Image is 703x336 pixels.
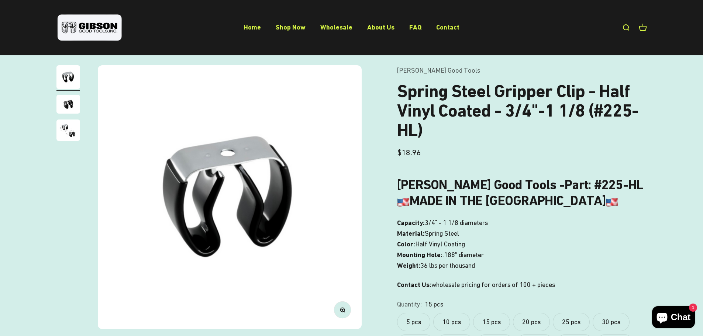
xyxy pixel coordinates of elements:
[588,177,643,193] b: : #225-HL
[397,193,618,208] b: MADE IN THE [GEOGRAPHIC_DATA]
[397,299,422,310] legend: Quantity:
[56,95,80,114] img: close up of a spring steel gripper clip, tool clip, durable, secure holding, Excellent corrosion ...
[420,260,475,271] span: 36 lbs per thousand
[650,306,697,330] inbox-online-store-chat: Shopify online store chat
[276,23,306,31] a: Shop Now
[436,23,459,31] a: Contact
[56,119,80,143] button: Go to item 3
[56,95,80,116] button: Go to item 2
[565,177,588,193] span: Part
[397,218,647,271] p: 3/4" - 1 1/8 diameters
[367,23,394,31] a: About Us
[397,146,421,159] sale-price: $18.96
[397,261,420,269] b: Weight:
[442,250,484,260] span: .188″ diameter
[397,251,442,259] b: Mounting Hole:
[415,239,465,250] span: Half Vinyl Coating
[397,82,647,140] h1: Spring Steel Gripper Clip - Half Vinyl Coated - 3/4"-1 1/8 (#225-HL)
[56,65,80,91] button: Go to item 1
[98,65,362,329] img: Gripper clip, made & shipped from the USA!
[397,177,588,193] b: [PERSON_NAME] Good Tools -
[397,240,415,248] b: Color:
[397,229,425,237] b: Material:
[56,119,80,141] img: close up of a spring steel gripper clip, tool clip, durable, secure holding, Excellent corrosion ...
[425,228,459,239] span: Spring Steel
[320,23,352,31] a: Wholesale
[397,66,480,74] a: [PERSON_NAME] Good Tools
[397,280,647,290] p: wholesale pricing for orders of 100 + pieces
[244,23,261,31] a: Home
[56,65,80,89] img: Gripper clip, made & shipped from the USA!
[425,299,443,310] variant-option-value: 15 pcs
[397,219,425,226] b: Capacity:
[409,23,421,31] a: FAQ
[397,281,431,288] strong: Contact Us:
